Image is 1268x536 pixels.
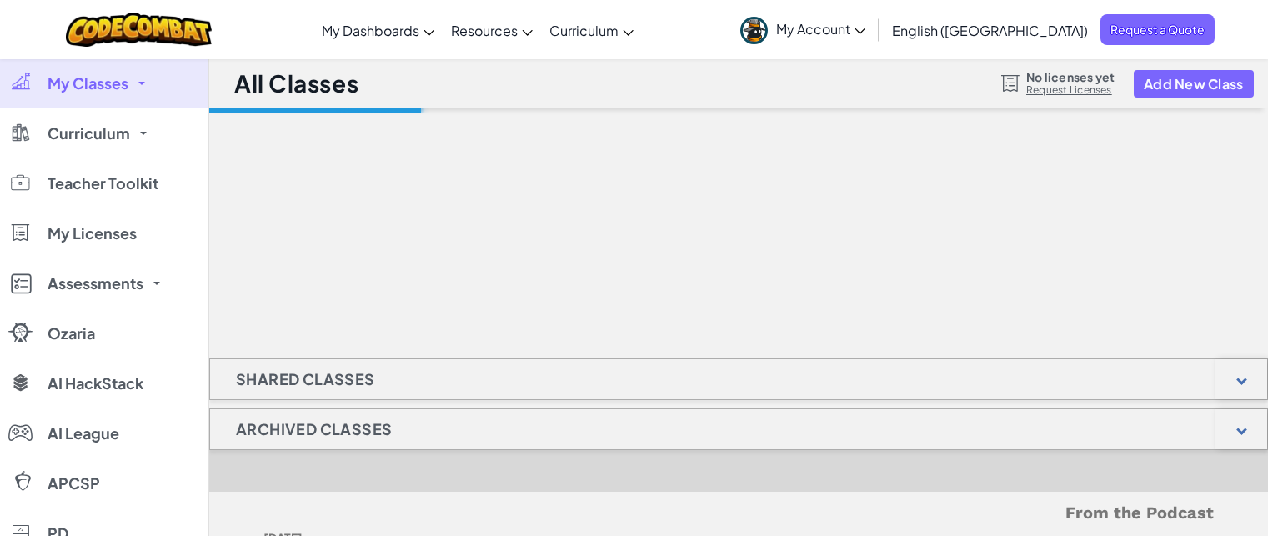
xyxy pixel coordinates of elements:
[1026,70,1115,83] span: No licenses yet
[776,20,865,38] span: My Account
[210,358,401,400] h1: Shared Classes
[48,76,128,91] span: My Classes
[210,408,418,450] h1: Archived Classes
[48,276,143,291] span: Assessments
[884,8,1096,53] a: English ([GEOGRAPHIC_DATA])
[48,226,137,241] span: My Licenses
[451,22,518,39] span: Resources
[48,176,158,191] span: Teacher Toolkit
[443,8,541,53] a: Resources
[313,8,443,53] a: My Dashboards
[263,500,1214,526] h5: From the Podcast
[549,22,619,39] span: Curriculum
[48,376,143,391] span: AI HackStack
[66,13,212,47] img: CodeCombat logo
[234,68,358,99] h1: All Classes
[1100,14,1215,45] a: Request a Quote
[892,22,1088,39] span: English ([GEOGRAPHIC_DATA])
[740,17,768,44] img: avatar
[48,126,130,141] span: Curriculum
[732,3,874,56] a: My Account
[1026,83,1115,97] a: Request Licenses
[322,22,419,39] span: My Dashboards
[48,326,95,341] span: Ozaria
[541,8,642,53] a: Curriculum
[48,426,119,441] span: AI League
[1134,70,1254,98] button: Add New Class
